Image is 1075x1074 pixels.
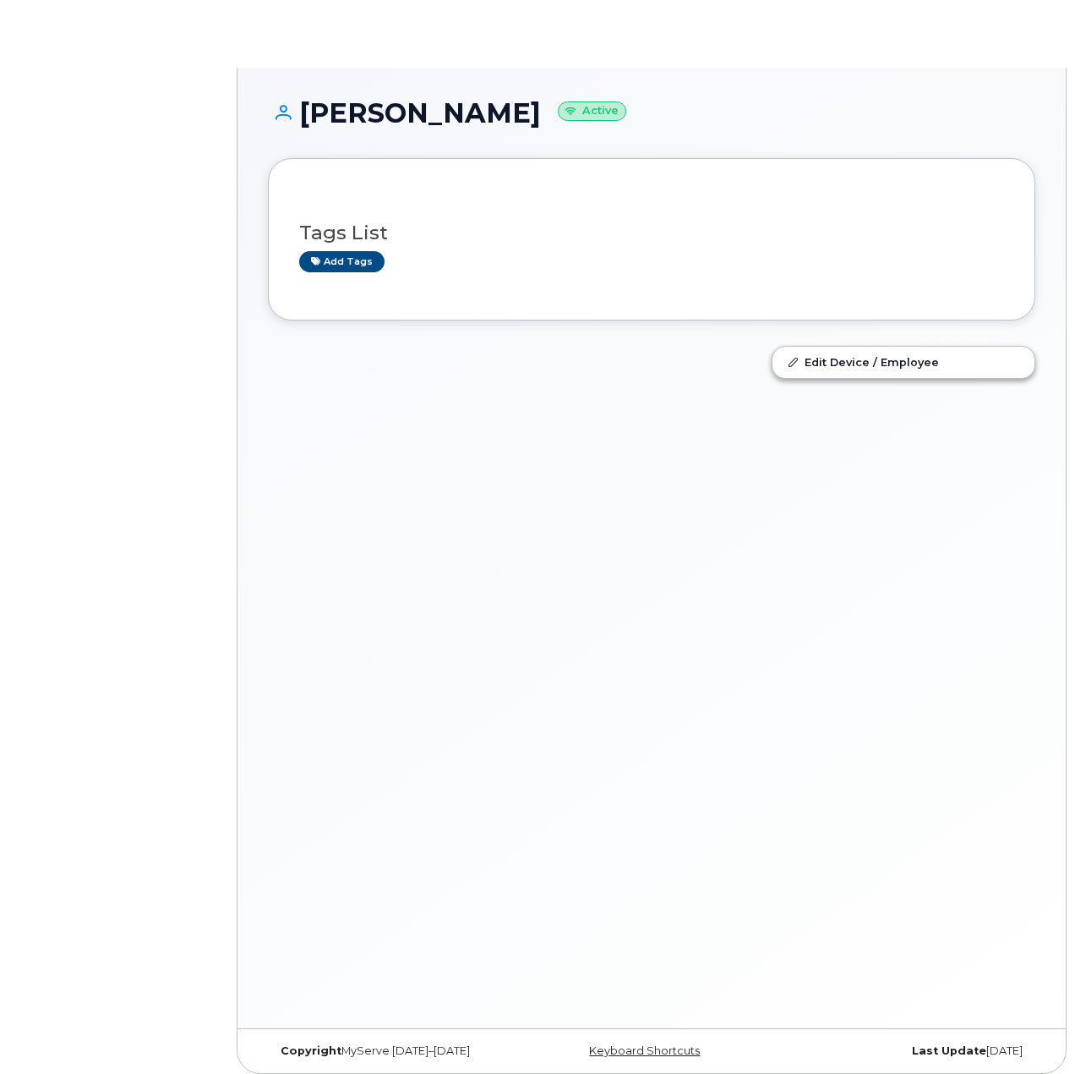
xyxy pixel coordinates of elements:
small: Active [558,101,626,121]
strong: Last Update [912,1044,986,1057]
h3: Tags List [299,222,1004,244]
strong: Copyright [281,1044,341,1057]
a: Add tags [299,251,385,272]
div: [DATE] [779,1044,1035,1058]
h1: [PERSON_NAME] [268,98,1035,128]
a: Edit Device / Employee [772,347,1034,377]
a: Keyboard Shortcuts [589,1044,700,1057]
div: MyServe [DATE]–[DATE] [268,1044,524,1058]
